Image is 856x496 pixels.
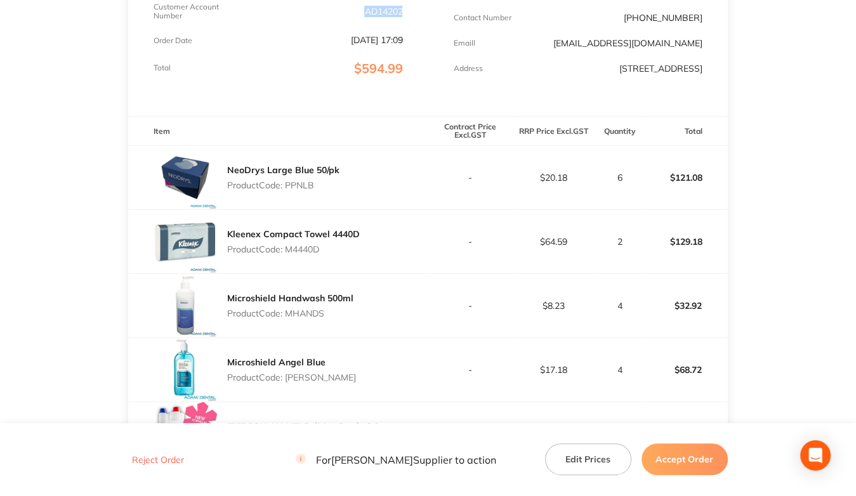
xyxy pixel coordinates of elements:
p: - [428,173,511,183]
p: $68.72 [644,355,727,385]
div: Open Intercom Messenger [800,440,831,471]
th: Item [128,116,428,146]
p: - [428,365,511,375]
img: NG8wcWp3eg [154,210,217,273]
p: [PHONE_NUMBER] [624,13,702,23]
img: YmR5ZXliMA [154,338,217,401]
p: Customer Account Number [154,3,237,20]
p: Product Code: [PERSON_NAME] [227,372,356,382]
th: RRP Price Excl. GST [512,116,596,146]
p: Total [154,63,171,72]
button: Edit Prices [545,443,631,475]
p: [STREET_ADDRESS] [619,63,702,74]
img: cWc0emZ2MA [154,274,217,337]
p: 2 [596,237,643,247]
img: bWh2cW1xYg [154,402,217,466]
button: Reject Order [128,454,188,466]
p: $121.08 [644,162,727,193]
a: Kleenex Compact Towel 4440D [227,228,360,240]
th: Quantity [596,116,644,146]
th: Contract Price Excl. GST [428,116,511,146]
span: $594.99 [353,60,402,76]
p: - [428,237,511,247]
p: For [PERSON_NAME] Supplier to action [296,454,496,466]
p: $32.92 [644,290,727,321]
p: AD14202 [364,6,402,16]
p: $129.18 [644,226,727,257]
p: 4 [596,365,643,375]
p: Product Code: M4440D [227,244,360,254]
p: Contact Number [453,13,511,22]
th: Total [643,116,727,146]
a: Microshield Angel Blue [227,356,326,368]
p: $8.23 [513,301,595,311]
p: [DATE] 17:09 [350,35,402,45]
a: [PERSON_NAME] Puli-jet Gentle 2.0 [227,421,379,432]
p: $17.18 [513,365,595,375]
p: Product Code: MHANDS [227,308,353,318]
a: Microshield Handwash 500ml [227,292,353,304]
p: Address [453,64,482,73]
p: $160.00 [644,419,727,449]
a: [EMAIL_ADDRESS][DOMAIN_NAME] [553,37,702,49]
p: $20.18 [513,173,595,183]
p: Emaill [453,39,475,48]
p: 4 [596,301,643,311]
a: NeoDrys Large Blue 50/pk [227,164,339,176]
img: eTE1emFiNA [154,146,217,209]
button: Accept Order [642,443,728,475]
p: 6 [596,173,643,183]
p: $64.59 [513,237,595,247]
p: Product Code: PPNLB [227,180,339,190]
p: Order Date [154,36,192,45]
p: - [428,301,511,311]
